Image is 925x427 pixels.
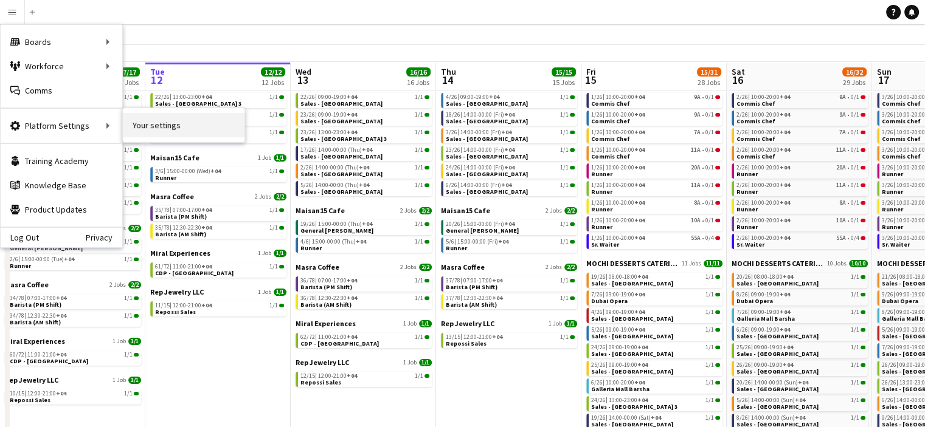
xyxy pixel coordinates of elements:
span: Runner [591,188,612,196]
span: 14:00-00:00 (Thu) [315,182,369,188]
span: 15:00-00:00 (Wed) [167,168,221,174]
span: 0/1 [705,165,714,171]
span: +04 [634,216,645,224]
span: | [170,206,171,214]
span: 20A [836,165,846,171]
span: Sales - Yas Mall [300,188,383,196]
a: 23/26|13:00-23:00+041/1Sales - [GEOGRAPHIC_DATA] 3 [300,128,429,142]
span: +04 [780,93,790,101]
span: | [164,167,165,175]
span: 1/1 [269,94,278,100]
span: 2/26 [736,200,750,206]
span: 1/1 [560,182,569,188]
div: • [591,182,720,188]
span: | [893,163,895,171]
span: Runner [882,188,903,196]
span: 10:00-20:00 [751,200,790,206]
span: +04 [504,111,514,118]
span: 10:00-20:00 [606,182,645,188]
div: • [591,165,720,171]
a: 2/26|10:00-20:00+049A•0/1Commis Chef [736,93,865,107]
a: 1/26|10:00-20:00+049A•0/1Commis Chef [591,111,720,125]
span: +04 [780,128,790,136]
span: 7A [694,129,701,135]
span: +04 [634,93,645,101]
a: Product Updates [1,197,122,222]
span: 9A [694,112,701,118]
span: Sales - Yas Mall [446,152,528,160]
span: Commis Chef [736,117,775,125]
span: Commis Chef [882,152,921,160]
span: 1/1 [124,94,133,100]
span: 3/26 [882,200,895,206]
a: 3/26|14:00-00:00 (Fri)+041/1Sales - [GEOGRAPHIC_DATA] [446,128,575,142]
a: 2/26|10:00-20:00+0420A•0/1Runner [736,163,865,177]
span: Commis Chef [591,135,630,143]
span: 0/1 [851,182,859,188]
span: | [603,111,605,118]
span: 9A [839,112,846,118]
span: +04 [504,163,514,171]
span: Maisan15 Cafe [441,206,490,215]
a: 18/26|14:00-00:00 (Fri)+041/1Sales - [GEOGRAPHIC_DATA] [446,111,575,125]
span: 0/1 [851,200,859,206]
span: Runner [736,205,758,213]
span: 1/1 [415,129,423,135]
span: +04 [780,199,790,207]
span: 7A [839,129,846,135]
div: • [736,112,865,118]
a: Comms [1,78,122,103]
span: 22/26 [300,94,317,100]
span: 3/26 [882,94,895,100]
span: +04 [201,206,212,214]
span: Runner [591,170,612,178]
span: 1/1 [269,168,278,174]
span: 2/2 [274,193,286,200]
span: 2/2 [564,207,577,214]
span: Runner [882,170,903,178]
a: 1/26|10:00-20:00+0420A•0/1Runner [591,163,720,177]
a: 1/26|10:00-20:00+049A•0/1Commis Chef [591,93,720,107]
span: 07:00-17:00 [173,207,212,213]
span: 2/26 [736,182,750,188]
span: 1/26 [591,94,605,100]
span: | [457,93,459,101]
span: 35/78 [155,207,171,213]
span: Commis Chef [736,135,775,143]
span: 1/1 [560,112,569,118]
span: Commis Chef [736,152,775,160]
span: | [603,199,605,207]
span: +04 [489,93,499,101]
span: 10:00-20:00 [751,147,790,153]
span: Commis Chef [591,117,630,125]
span: 1/1 [415,94,423,100]
span: 2/26 [736,94,750,100]
a: Your settings [123,113,244,137]
span: 0/1 [705,147,714,153]
a: 6/26|14:00-00:00 (Fri)+041/1Sales - [GEOGRAPHIC_DATA] [446,181,575,195]
span: +04 [504,146,514,154]
span: 3/26 [882,112,895,118]
span: Maisan15 Cafe [296,206,345,215]
a: 24/26|14:00-00:00 (Fri)+041/1Sales - [GEOGRAPHIC_DATA] [446,163,575,177]
span: | [748,111,750,118]
span: 2/26 [736,129,750,135]
a: 2/26|10:00-20:00+0411A•0/1Commis Chef [736,146,865,160]
span: | [315,111,317,118]
span: 18/26 [446,112,462,118]
a: 1/26|10:00-20:00+048A•0/1Runner [591,199,720,213]
span: Sales - Galleria Mall [446,135,528,143]
span: | [893,111,895,118]
span: 2 Jobs [255,193,271,200]
span: +04 [362,146,372,154]
span: 09:00-19:00 [318,94,357,100]
span: 13:00-23:00 [318,129,357,135]
span: Commis Chef [591,152,630,160]
span: +04 [634,181,645,189]
span: Sales - Yas Mall 3 [155,100,241,108]
a: 1/26|10:00-20:00+0411A•0/1Commis Chef [591,146,720,160]
div: • [736,165,865,171]
span: 10:00-20:00 [606,200,645,206]
span: 10:00-20:00 [606,94,645,100]
span: | [748,216,750,224]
